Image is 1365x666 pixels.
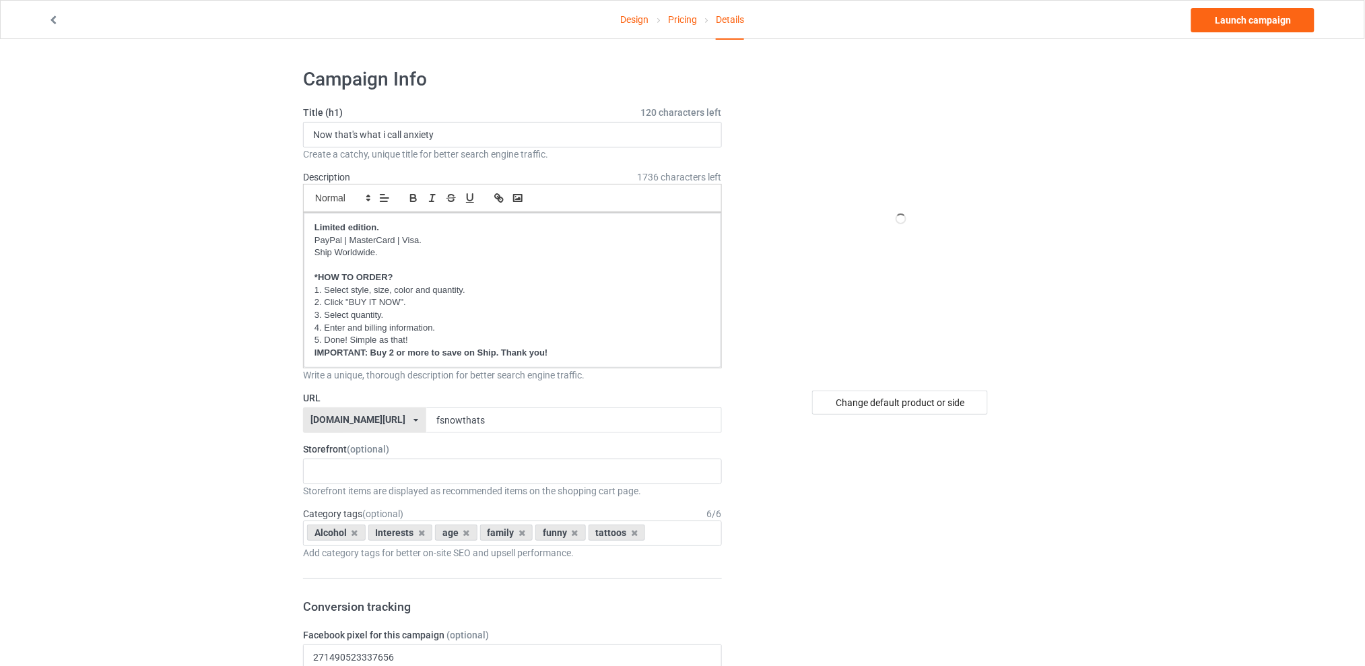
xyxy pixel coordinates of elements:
label: Title (h1) [303,106,722,119]
label: Category tags [303,507,403,521]
div: Change default product or side [812,391,988,415]
div: funny [535,525,586,541]
div: family [480,525,533,541]
div: Create a catchy, unique title for better search engine traffic. [303,147,722,161]
div: Alcohol [307,525,366,541]
label: URL [303,391,722,405]
p: 4. Enter and billing information. [314,322,710,335]
span: (optional) [362,508,403,519]
strong: *HOW TO ORDER? [314,272,393,282]
p: Ship Worldwide. [314,246,710,259]
div: Add category tags for better on-site SEO and upsell performance. [303,546,722,560]
div: [DOMAIN_NAME][URL] [311,415,406,424]
label: Facebook pixel for this campaign [303,628,722,642]
h1: Campaign Info [303,67,722,92]
div: Write a unique, thorough description for better search engine traffic. [303,368,722,382]
h3: Conversion tracking [303,599,722,614]
span: 120 characters left [641,106,722,119]
label: Storefront [303,442,722,456]
span: (optional) [446,630,489,640]
strong: Limited edition. [314,222,379,232]
a: Launch campaign [1191,8,1314,32]
a: Design [621,1,649,38]
p: 3. Select quantity. [314,309,710,322]
p: 2. Click "BUY IT NOW". [314,296,710,309]
div: tattoos [589,525,646,541]
div: Interests [368,525,433,541]
div: Storefront items are displayed as recommended items on the shopping cart page. [303,484,722,498]
div: age [435,525,477,541]
div: Details [716,1,744,40]
span: 1736 characters left [638,170,722,184]
a: Pricing [668,1,697,38]
strong: IMPORTANT: Buy 2 or more to save on Ship. Thank you! [314,347,547,358]
p: 1. Select style, size, color and quantity. [314,284,710,297]
p: PayPal | MasterCard | Visa. [314,234,710,247]
span: (optional) [347,444,389,455]
label: Description [303,172,350,182]
div: 6 / 6 [707,507,722,521]
p: 5. Done! Simple as that! [314,334,710,347]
